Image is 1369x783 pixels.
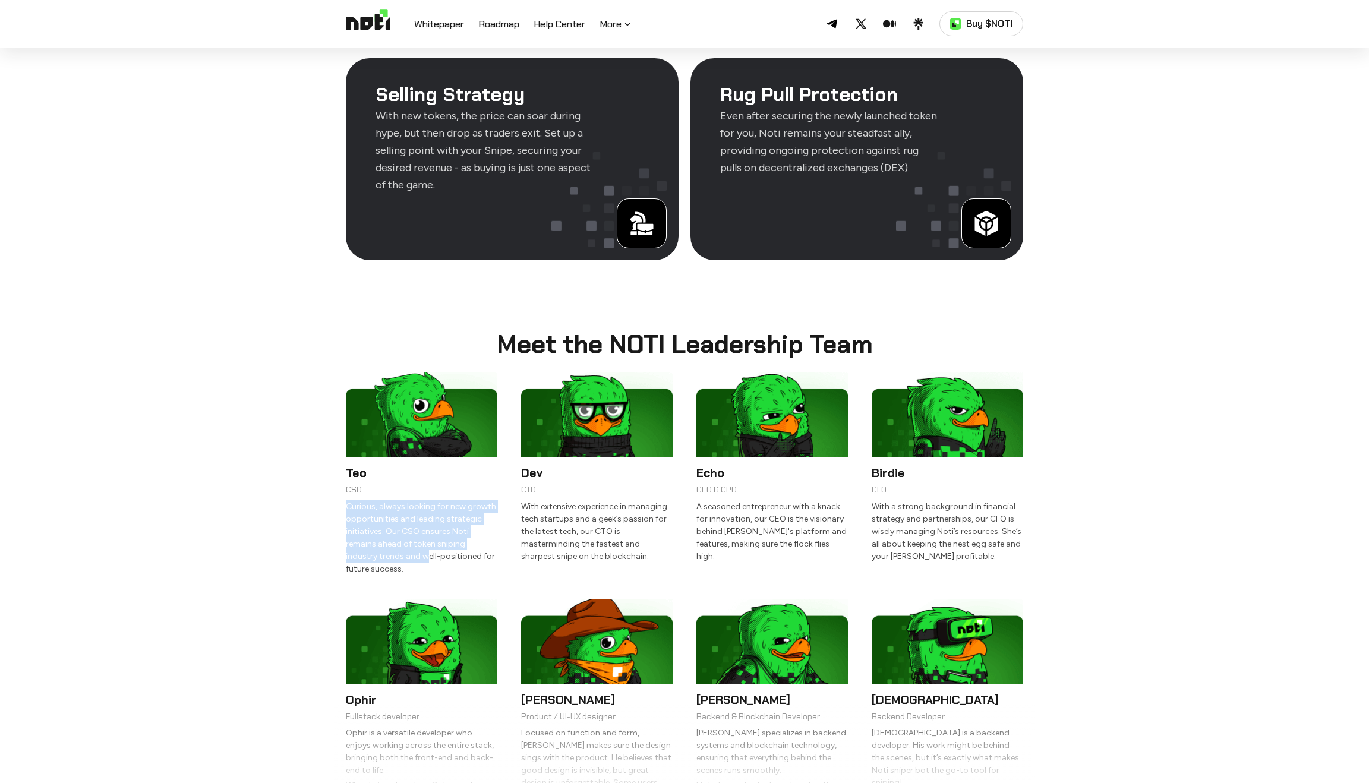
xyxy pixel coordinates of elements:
a: Buy $NOTI [939,11,1023,36]
h2: Meet the NOTI Leadership Team [346,331,1023,358]
h6: [DEMOGRAPHIC_DATA] [872,691,1023,709]
img: Muhammad avatar [872,599,1023,684]
h6: Echo [696,464,848,482]
p: Curious, always looking for new growth opportunities and leading strategic initiatives. Our CSO e... [346,500,497,575]
h3: Selling Strategy [376,85,649,105]
h6: [PERSON_NAME] [521,691,673,709]
button: More [600,17,632,31]
p: With new tokens, the price can soar during hype, but then drop as traders exit. Set up a selling ... [376,108,595,193]
h6: Teo [346,464,497,482]
a: Whitepaper [414,17,464,33]
h3: Rug Pull Protection [720,85,993,105]
h6: Dev [521,464,673,482]
p: CSO [346,484,497,495]
img: Dmitriy avatar [521,599,673,684]
h6: Ophir [346,691,497,709]
img: Logo [346,9,390,39]
p: CFO [872,484,1023,495]
p: CEO & CPO [696,484,848,495]
p: CTO [521,484,673,495]
img: Dev avatar [521,372,673,457]
a: Help Center [534,17,585,33]
img: Sam avatar [696,599,848,684]
img: Teo avatar [346,372,497,457]
img: Echo avatar [696,372,848,457]
p: Even after securing the newly launched token for you, Noti remains your steadfast ally, providing... [720,108,940,176]
p: With a strong background in financial strategy and partnerships, our CFO is wisely managing Noti’... [872,500,1023,563]
img: Birdie avatar [872,372,1023,457]
img: Ophir avatar [346,599,497,684]
p: A seasoned entrepreneur with a knack for innovation, our CEO is the visionary behind [PERSON_NAME... [696,500,848,563]
h6: Birdie [872,464,1023,482]
h6: [PERSON_NAME] [696,691,848,709]
a: Roadmap [478,17,519,33]
p: With extensive experience in managing tech startups and a geek’s passion for the latest tech, our... [521,500,673,563]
